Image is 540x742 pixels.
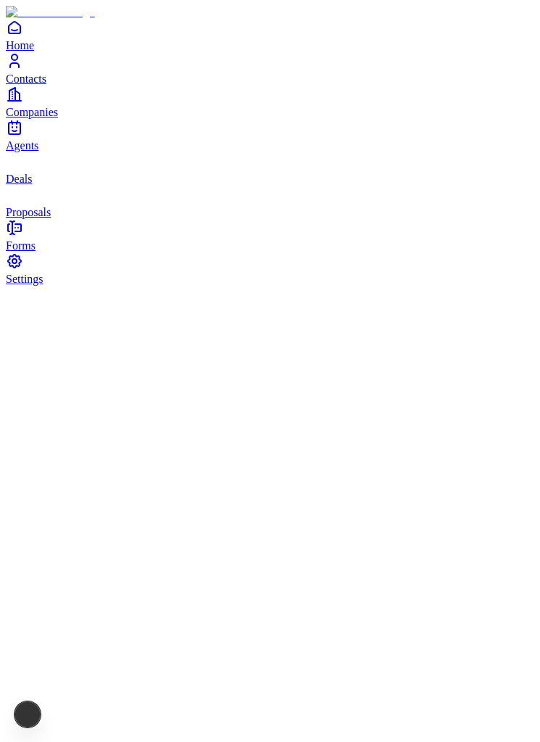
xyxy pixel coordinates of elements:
[6,139,38,152] span: Agents
[6,273,43,285] span: Settings
[6,152,534,185] a: deals
[6,219,534,252] a: Forms
[6,239,36,252] span: Forms
[6,206,51,218] span: Proposals
[6,252,534,285] a: Settings
[6,52,534,85] a: Contacts
[6,106,58,118] span: Companies
[6,19,534,51] a: Home
[6,6,95,19] img: Item Brain Logo
[6,39,34,51] span: Home
[6,73,46,85] span: Contacts
[6,173,32,185] span: Deals
[6,186,534,218] a: proposals
[6,119,534,152] a: Agents
[6,86,534,118] a: Companies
